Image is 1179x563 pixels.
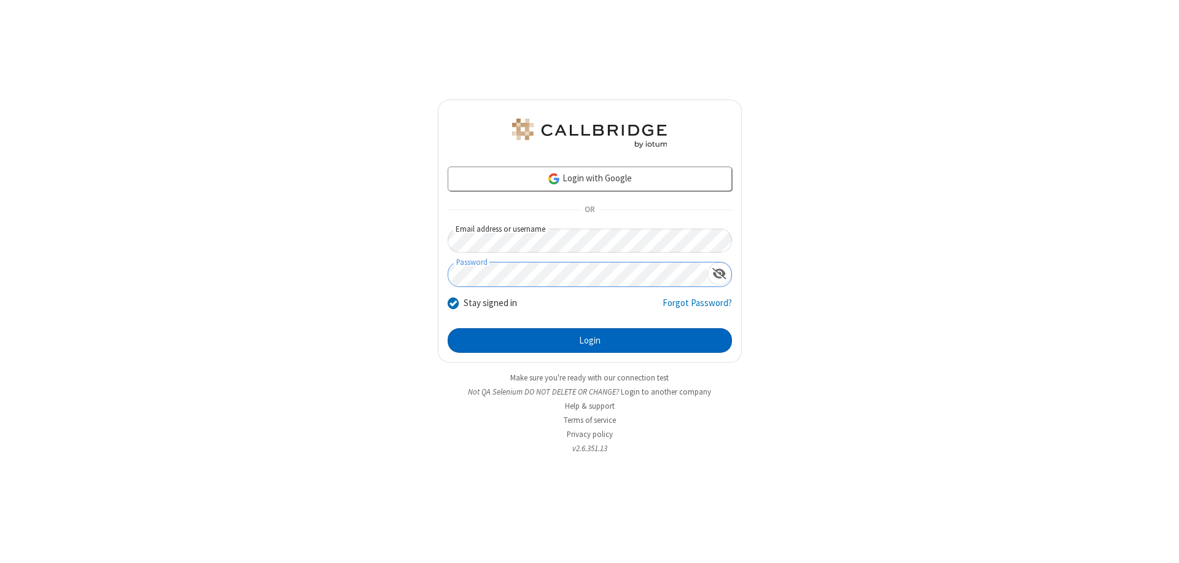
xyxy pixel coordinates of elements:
button: Login to another company [621,386,711,398]
li: v2.6.351.13 [438,443,742,454]
a: Help & support [565,401,615,411]
button: Login [448,328,732,353]
a: Forgot Password? [663,296,732,320]
span: OR [580,202,599,219]
img: google-icon.png [547,172,561,186]
a: Privacy policy [567,429,613,439]
input: Email address or username [448,229,732,253]
img: QA Selenium DO NOT DELETE OR CHANGE [510,119,669,148]
label: Stay signed in [464,296,517,310]
div: Show password [707,262,731,285]
a: Terms of service [564,415,616,425]
li: Not QA Selenium DO NOT DELETE OR CHANGE? [438,386,742,398]
a: Login with Google [448,167,732,191]
input: Password [448,262,707,286]
a: Make sure you're ready with our connection test [510,372,669,383]
iframe: Chat [1148,531,1170,554]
